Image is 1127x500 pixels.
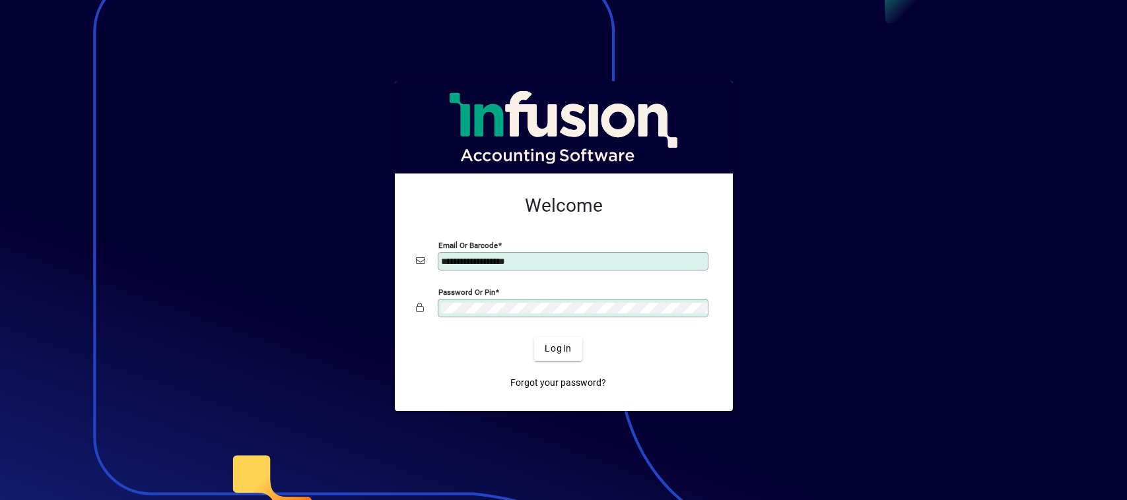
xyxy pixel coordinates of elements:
[416,195,712,217] h2: Welcome
[505,371,611,395] a: Forgot your password?
[510,376,606,390] span: Forgot your password?
[534,337,582,361] button: Login
[438,287,495,296] mat-label: Password or Pin
[438,240,498,249] mat-label: Email or Barcode
[545,342,572,356] span: Login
